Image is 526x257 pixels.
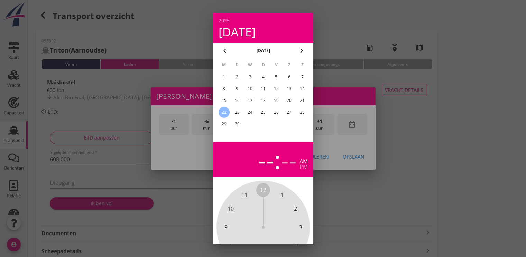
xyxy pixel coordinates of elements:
[257,72,268,83] button: 4
[297,47,306,55] i: chevron_right
[294,242,297,250] span: 4
[270,95,282,106] button: 19
[281,147,297,172] div: --
[299,223,302,231] span: 3
[219,18,308,23] div: 2025
[297,72,308,83] button: 7
[297,83,308,94] button: 14
[218,107,229,118] button: 22
[244,72,256,83] button: 3
[270,107,282,118] button: 26
[280,191,283,199] span: 1
[270,59,282,71] th: V
[297,107,308,118] button: 28
[231,107,242,118] button: 23
[218,118,229,130] button: 29
[244,83,256,94] button: 10
[218,83,229,94] button: 8
[257,83,268,94] button: 11
[231,59,243,71] th: D
[229,242,232,250] span: 8
[244,59,256,71] th: W
[284,72,295,83] button: 6
[257,59,269,71] th: D
[283,59,295,71] th: Z
[231,83,242,94] button: 9
[270,83,282,94] button: 12
[224,223,227,231] span: 9
[231,95,242,106] button: 16
[221,47,229,55] i: chevron_left
[254,46,272,56] button: [DATE]
[258,147,274,172] div: --
[296,59,308,71] th: Z
[284,83,295,94] button: 13
[299,159,308,164] div: am
[218,95,229,106] button: 15
[219,26,308,38] div: [DATE]
[241,191,248,199] span: 11
[244,95,256,106] button: 17
[231,118,242,130] button: 30
[257,95,268,106] button: 18
[299,164,308,170] div: pm
[244,107,256,118] button: 24
[228,204,234,213] span: 10
[270,72,282,83] button: 5
[274,147,281,172] span: :
[294,204,297,213] span: 2
[284,95,295,106] button: 20
[260,186,266,194] span: 12
[257,107,268,118] button: 25
[218,72,229,83] button: 1
[297,95,308,106] button: 21
[218,59,230,71] th: M
[231,72,242,83] button: 2
[284,107,295,118] button: 27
